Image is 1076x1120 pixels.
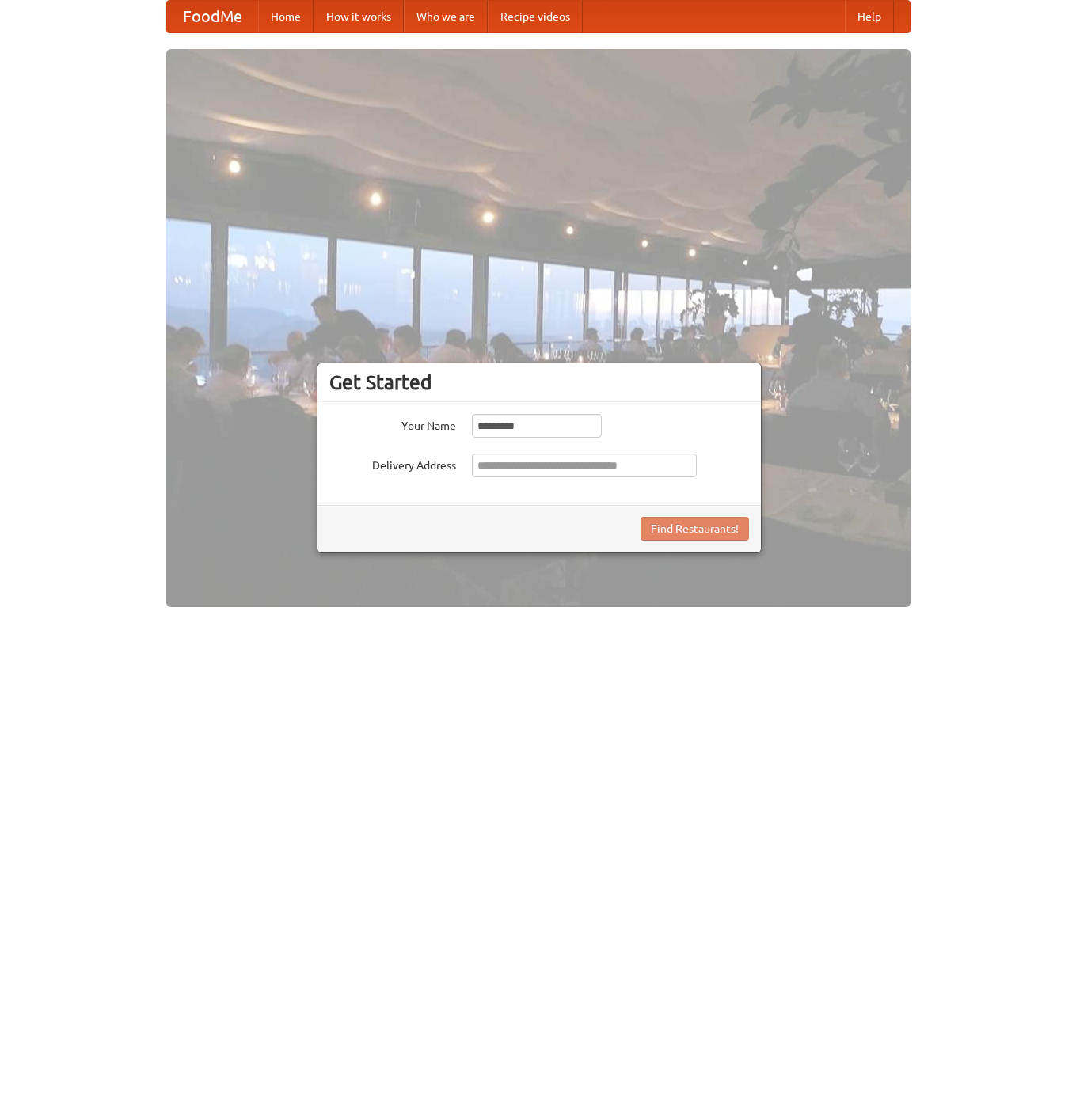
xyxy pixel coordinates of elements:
[329,414,456,434] label: Your Name
[167,1,258,32] a: FoodMe
[258,1,314,32] a: Home
[488,1,583,32] a: Recipe videos
[845,1,894,32] a: Help
[329,454,456,473] label: Delivery Address
[314,1,404,32] a: How it works
[329,370,749,394] h3: Get Started
[641,517,749,541] button: Find Restaurants!
[404,1,488,32] a: Who we are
